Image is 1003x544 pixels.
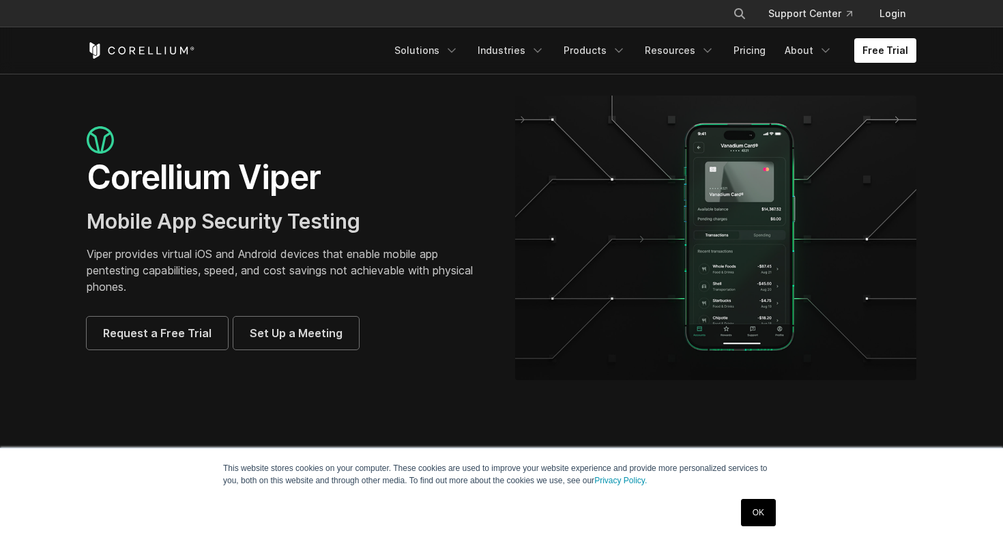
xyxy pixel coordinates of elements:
[103,325,212,341] span: Request a Free Trial
[776,38,841,63] a: About
[757,1,863,26] a: Support Center
[223,462,780,487] p: This website stores cookies on your computer. These cookies are used to improve your website expe...
[87,42,195,59] a: Corellium Home
[637,38,723,63] a: Resources
[869,1,916,26] a: Login
[741,499,776,526] a: OK
[233,317,359,349] a: Set Up a Meeting
[87,209,360,233] span: Mobile App Security Testing
[87,317,228,349] a: Request a Free Trial
[87,126,114,154] img: viper_icon_large
[469,38,553,63] a: Industries
[250,325,343,341] span: Set Up a Meeting
[386,38,467,63] a: Solutions
[594,476,647,485] a: Privacy Policy.
[386,38,916,63] div: Navigation Menu
[727,1,752,26] button: Search
[854,38,916,63] a: Free Trial
[515,96,916,380] img: viper_hero
[555,38,634,63] a: Products
[725,38,774,63] a: Pricing
[87,246,488,295] p: Viper provides virtual iOS and Android devices that enable mobile app pentesting capabilities, sp...
[716,1,916,26] div: Navigation Menu
[87,157,488,198] h1: Corellium Viper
